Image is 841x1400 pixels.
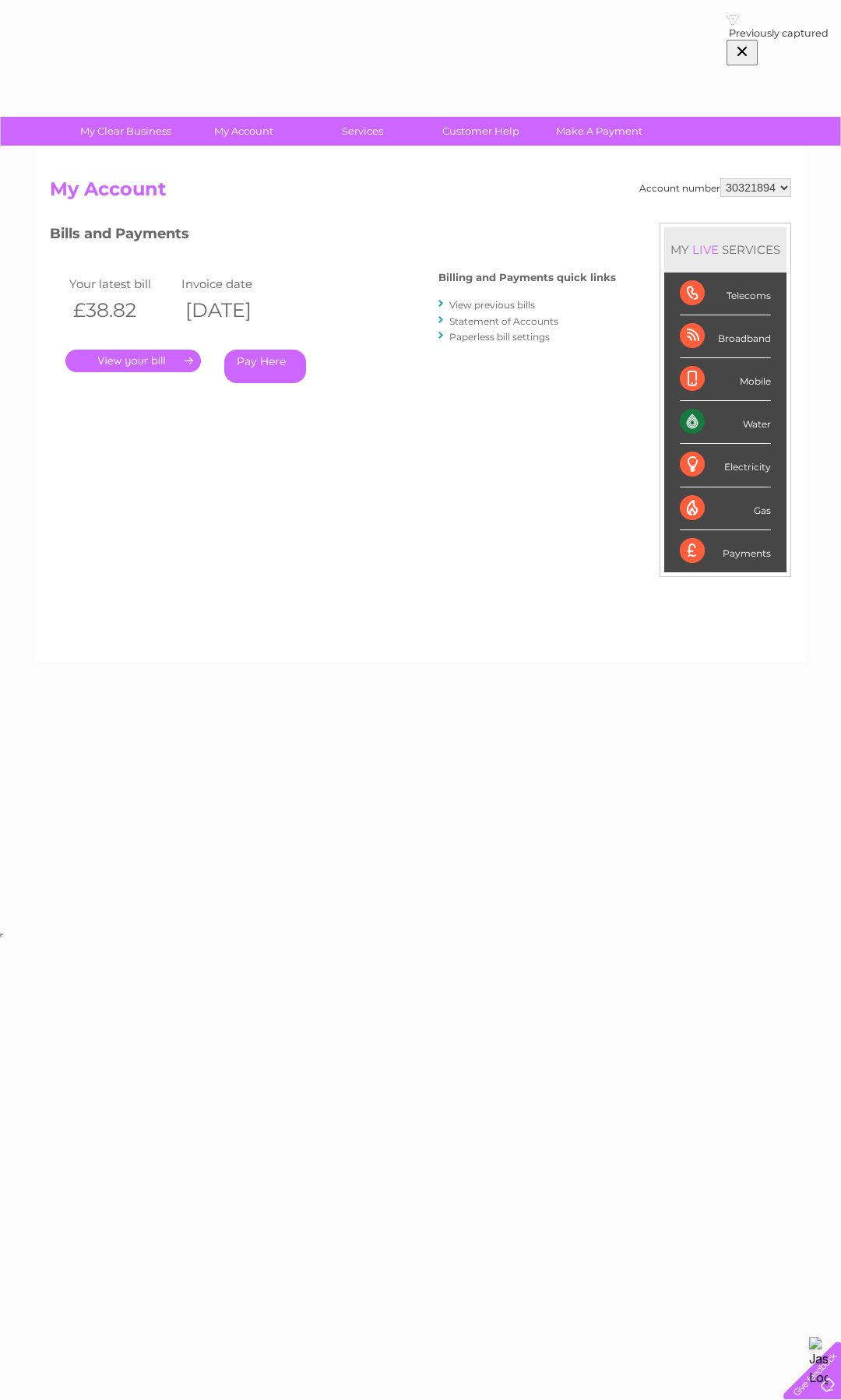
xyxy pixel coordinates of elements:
div: Water [680,401,771,444]
a: Make A Payment [535,117,663,146]
a: Services [298,117,427,146]
th: [DATE] [178,294,290,326]
td: Your latest bill [65,273,178,294]
div: Broadband [680,315,771,358]
div: Payments [680,530,771,572]
a: My Clear Business [62,117,190,146]
a: Paperless bill settings [449,331,550,343]
th: £38.82 [65,294,178,326]
div: MY SERVICES [664,227,786,272]
h2: My Account [50,178,791,208]
div: Telecoms [680,273,771,315]
a: My Account [180,117,308,146]
a: Statement of Accounts [449,315,558,327]
a: View previous bills [449,299,535,311]
a: Customer Help [417,117,545,146]
h4: Billing and Payments quick links [438,272,616,283]
div: LIVE [689,242,722,257]
div: Mobile [680,358,771,401]
a: . [65,350,201,372]
td: Invoice date [178,273,290,294]
div: Account number [639,178,791,197]
h3: Bills and Payments [50,223,616,250]
div: Electricity [680,444,771,487]
div: Gas [680,487,771,530]
a: Pay Here [224,350,306,383]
